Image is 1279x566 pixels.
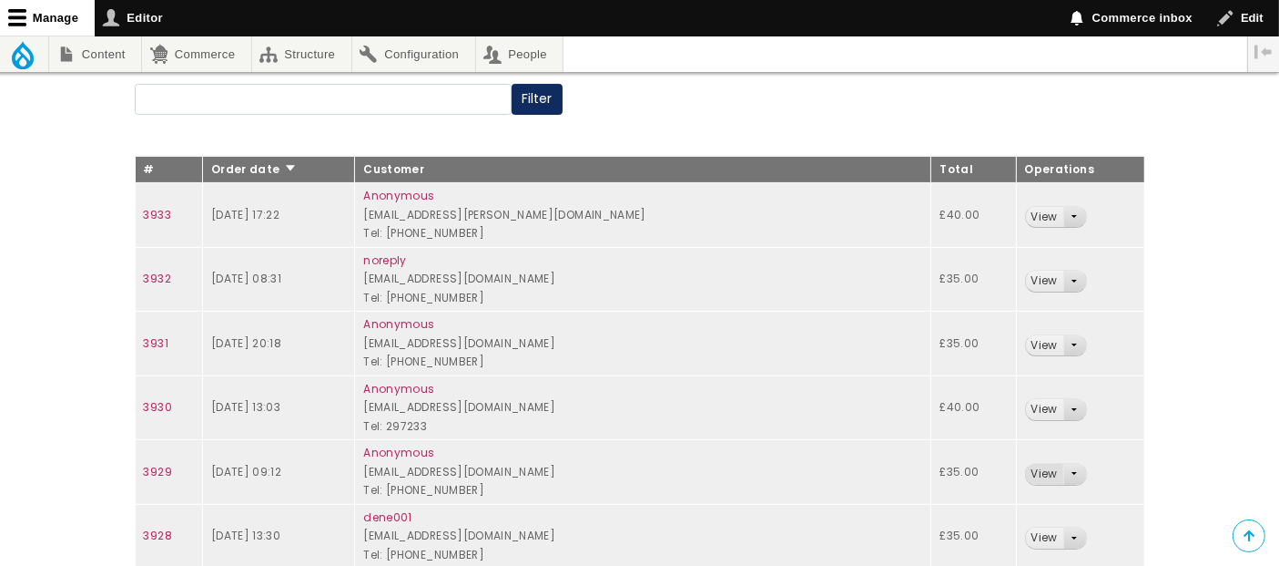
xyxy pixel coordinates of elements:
time: [DATE] 17:22 [211,207,279,222]
a: 3931 [144,335,168,351]
th: Total [931,156,1016,183]
td: £35.00 [931,440,1016,505]
a: View [1026,335,1063,356]
button: Filter [512,84,563,115]
td: [EMAIL_ADDRESS][DOMAIN_NAME] Tel: [PHONE_NUMBER] [355,312,931,376]
time: [DATE] 13:03 [211,399,280,415]
time: [DATE] 13:30 [211,528,280,543]
a: 3932 [144,271,171,286]
a: noreply [363,252,406,268]
time: [DATE] 08:31 [211,271,281,286]
a: Structure [252,36,351,72]
th: Customer [355,156,931,183]
td: £40.00 [931,183,1016,248]
a: 3929 [144,464,172,479]
a: View [1026,528,1063,549]
a: View [1026,399,1063,420]
button: Vertical orientation [1248,36,1279,67]
time: [DATE] 20:18 [211,335,281,351]
a: dene001 [363,509,411,525]
td: [EMAIL_ADDRESS][DOMAIN_NAME] Tel: [PHONE_NUMBER] [355,247,931,312]
a: People [476,36,563,72]
a: 3930 [144,399,172,415]
a: Anonymous [363,381,434,396]
th: # [135,156,202,183]
td: [EMAIL_ADDRESS][PERSON_NAME][DOMAIN_NAME] Tel: [PHONE_NUMBER] [355,183,931,248]
a: Anonymous [363,445,434,460]
a: Anonymous [363,316,434,332]
td: £35.00 [931,312,1016,376]
td: [EMAIL_ADDRESS][DOMAIN_NAME] Tel: 297233 [355,376,931,440]
a: View [1026,271,1063,292]
td: [EMAIL_ADDRESS][DOMAIN_NAME] Tel: [PHONE_NUMBER] [355,440,931,505]
a: View [1026,207,1063,228]
th: Operations [1016,156,1144,183]
a: View [1026,464,1063,485]
td: £40.00 [931,376,1016,440]
time: [DATE] 09:12 [211,464,281,479]
a: 3928 [144,528,172,543]
a: Configuration [352,36,475,72]
a: Content [49,36,141,72]
a: Anonymous [363,188,434,203]
a: Commerce [142,36,250,72]
a: 3933 [144,207,171,222]
td: £35.00 [931,247,1016,312]
a: Order date [211,161,298,177]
